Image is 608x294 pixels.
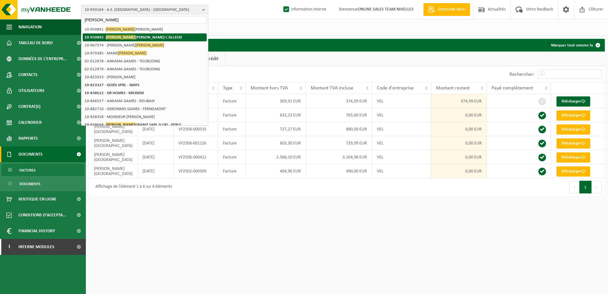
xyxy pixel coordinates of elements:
[19,164,36,176] span: Factures
[83,41,207,49] li: 10-967374 - [PERSON_NAME]
[423,3,470,16] a: Demande devis
[19,178,40,190] span: Documents
[6,239,12,255] span: I
[246,122,306,136] td: 727,27 EUR
[492,86,533,91] span: Payé complètement
[18,130,38,146] span: Rapports
[431,150,487,164] td: 0,00 EUR
[556,96,590,107] a: Télécharger
[436,86,470,91] span: Montant restant
[135,43,164,47] span: [PERSON_NAME]
[251,86,288,91] span: Montant hors TVA
[218,150,246,164] td: Facture
[372,108,431,122] td: VEL
[358,7,414,12] strong: ONLINE SALES TEAM NIVELLES
[311,86,353,91] span: Montant TVA incluse
[85,83,139,87] strong: 10-823327 - GOIES SPRL - WAYS
[282,5,326,14] label: Information interne
[218,136,246,150] td: Facture
[372,150,431,164] td: VEL
[174,122,218,136] td: VF2508-000535
[569,181,579,193] button: Previous
[83,73,207,81] li: 10-823323 - [PERSON_NAME]
[85,35,182,39] strong: 10-950892 - [PERSON_NAME]-L'ALLEUD
[18,146,43,162] span: Documents
[556,124,590,135] a: Télécharger
[306,94,372,108] td: 374,99 EUR
[372,164,431,178] td: VEL
[18,51,67,67] span: Données de l'entrepr...
[106,122,135,127] span: [PERSON_NAME]
[306,108,372,122] td: 765,00 EUR
[306,122,372,136] td: 880,00 EUR
[18,239,54,255] span: Interne modules
[246,94,306,108] td: 309,91 EUR
[431,94,487,108] td: 374,99 EUR
[89,164,138,178] td: [PERSON_NAME][GEOGRAPHIC_DATA]
[106,35,135,39] span: [PERSON_NAME]
[556,166,590,177] a: Télécharger
[18,19,42,35] span: Navigation
[138,122,174,136] td: [DATE]
[83,57,207,65] li: 02-012978 - ANKAMA GAMES - TOURCOING
[89,150,138,164] td: [PERSON_NAME][GEOGRAPHIC_DATA]
[546,39,604,52] button: Marquer tout comme lu
[436,6,467,13] span: Demande devis
[118,51,147,55] span: [PERSON_NAME]
[18,207,66,223] span: Conditions d'accepta...
[18,191,57,207] span: Boutique en ligne
[89,122,138,136] td: [PERSON_NAME][GEOGRAPHIC_DATA]
[18,83,45,99] span: Utilisateurs
[2,178,84,190] a: Documents
[83,97,207,105] li: 10-846557 - ANKAMA GAMES - ROUBAIX
[431,122,487,136] td: 0,00 EUR
[18,99,40,115] span: Contrat(s)
[509,72,535,77] label: Rechercher:
[85,5,200,15] span: 10-950164 - A.S. [GEOGRAPHIC_DATA] - [GEOGRAPHIC_DATA]
[89,136,138,150] td: [PERSON_NAME][GEOGRAPHIC_DATA]
[2,164,84,176] a: Factures
[246,136,306,150] td: 603,30 EUR
[81,5,208,14] button: 10-950164 - A.S. [GEOGRAPHIC_DATA] - [GEOGRAPHIC_DATA]
[377,86,414,91] span: Code d'entreprise
[18,223,55,239] span: Financial History
[83,65,207,73] li: 02-012979 - ANKAMA GAMES - TOURCOING
[218,164,246,178] td: Facture
[85,122,181,127] strong: 10-974664 - GRANIT SARL (LUX) - PERLE
[218,108,246,122] td: Facture
[246,108,306,122] td: 632,23 EUR
[218,122,246,136] td: Facture
[556,110,590,121] a: Télécharger
[92,181,172,193] div: Affichage de l'élément 1 à 6 sur 6 éléments
[83,113,207,121] li: 10-928358 - MONSIEUR [PERSON_NAME]
[306,164,372,178] td: 490,00 EUR
[556,152,590,163] a: Télécharger
[246,150,306,164] td: 2.566,10 EUR
[83,105,207,113] li: 10-882710 - GERONIMO GAMES - FERNELMONT
[83,25,207,33] li: 10-950891 - [PERSON_NAME]
[138,136,174,150] td: [DATE]
[174,136,218,150] td: VF2506-001126
[83,49,207,57] li: 10-973385 - MARIE
[431,136,487,150] td: 0,00 EUR
[556,138,590,149] a: Télécharger
[138,150,174,164] td: [DATE]
[18,67,38,83] span: Contacts
[372,122,431,136] td: VEL
[431,108,487,122] td: 0,00 EUR
[106,27,135,31] span: [PERSON_NAME]
[431,164,487,178] td: 0,00 EUR
[372,94,431,108] td: VEL
[85,91,144,95] strong: 10-838622 - DB HOMES - KRUISEM
[174,164,218,178] td: VF2502-000509
[18,35,53,51] span: Tableau de bord
[218,94,246,108] td: Facture
[306,136,372,150] td: 729,99 EUR
[306,150,372,164] td: 3.104,98 EUR
[579,181,592,193] button: 1
[174,150,218,164] td: VF2506-000412
[246,164,306,178] td: 404,96 EUR
[372,136,431,150] td: VEL
[592,181,602,193] button: Next
[223,86,232,91] span: Type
